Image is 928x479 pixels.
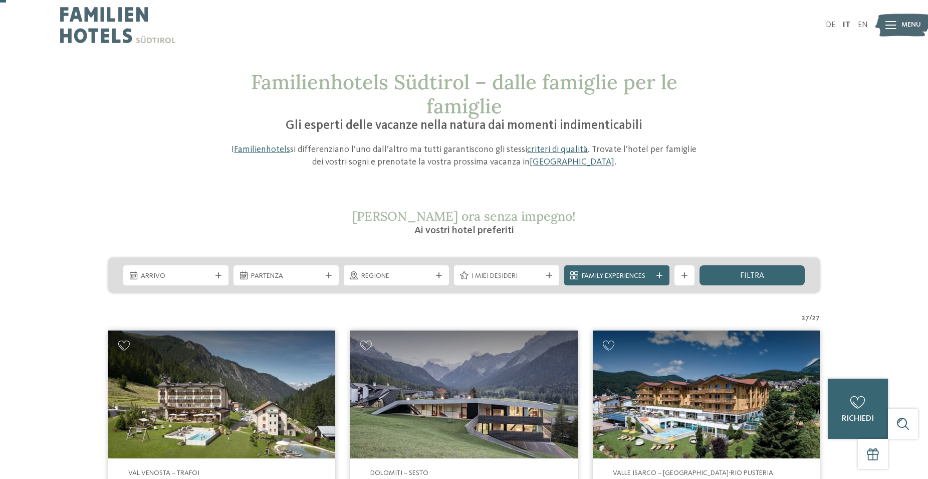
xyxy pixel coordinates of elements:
a: DE [826,21,835,29]
span: Gli esperti delle vacanze nella natura dai momenti indimenticabili [286,119,642,132]
span: filtra [740,272,764,280]
span: Family Experiences [582,271,652,281]
span: Regione [361,271,431,281]
span: Arrivo [141,271,211,281]
span: [PERSON_NAME] ora senza impegno! [352,208,576,224]
span: 27 [802,313,809,323]
span: Ai vostri hotel preferiti [414,226,514,236]
span: 27 [812,313,820,323]
a: [GEOGRAPHIC_DATA] [530,157,614,167]
span: I miei desideri [472,271,542,281]
span: / [809,313,812,323]
span: Familienhotels Südtirol – dalle famiglie per le famiglie [251,69,677,119]
a: criteri di qualità [527,145,588,154]
a: IT [843,21,850,29]
img: Family Home Alpenhof **** [593,331,820,458]
a: EN [858,21,868,29]
p: I si differenziano l’uno dall’altro ma tutti garantiscono gli stessi . Trovate l’hotel per famigl... [226,143,702,169]
img: Family Resort Rainer ****ˢ [350,331,577,458]
span: Val Venosta – Trafoi [128,469,199,476]
a: Familienhotels [234,145,290,154]
img: Cercate un hotel per famiglie? Qui troverete solo i migliori! [108,331,335,458]
span: Valle Isarco – [GEOGRAPHIC_DATA]-Rio Pusteria [613,469,773,476]
span: Partenza [251,271,321,281]
a: richiedi [828,379,888,439]
span: richiedi [842,415,874,423]
span: Dolomiti – Sesto [370,469,428,476]
span: Menu [901,20,921,30]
